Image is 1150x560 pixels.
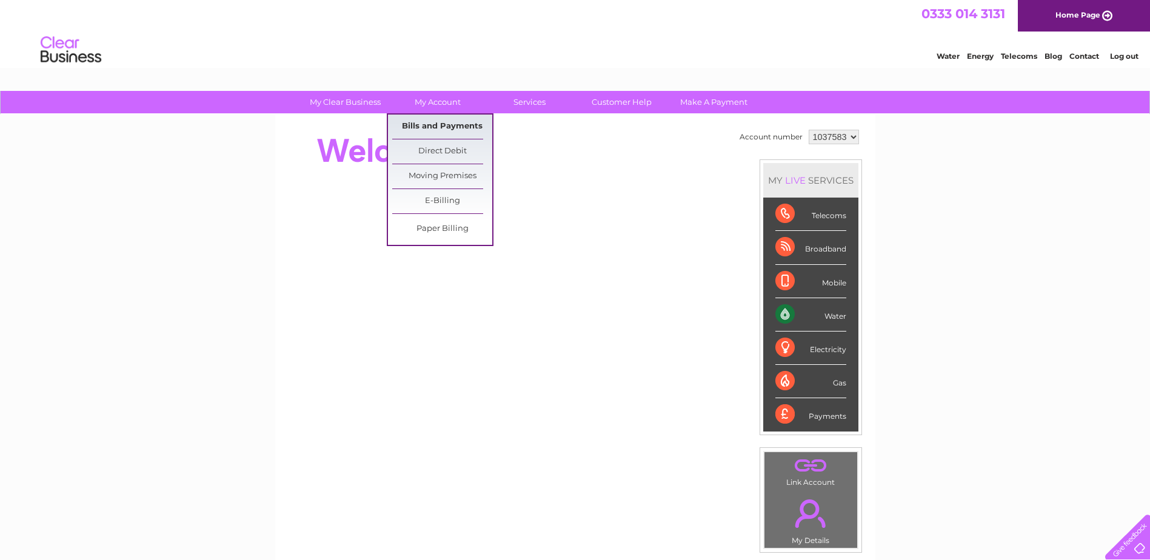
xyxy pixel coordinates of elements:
[664,91,764,113] a: Make A Payment
[763,163,858,198] div: MY SERVICES
[767,492,854,535] a: .
[775,265,846,298] div: Mobile
[764,489,858,548] td: My Details
[767,455,854,476] a: .
[775,398,846,431] div: Payments
[967,52,994,61] a: Energy
[937,52,960,61] a: Water
[764,452,858,490] td: Link Account
[392,115,492,139] a: Bills and Payments
[737,127,806,147] td: Account number
[775,298,846,332] div: Water
[480,91,580,113] a: Services
[1001,52,1037,61] a: Telecoms
[392,164,492,188] a: Moving Premises
[572,91,672,113] a: Customer Help
[783,175,808,186] div: LIVE
[1069,52,1099,61] a: Contact
[775,198,846,231] div: Telecoms
[1045,52,1062,61] a: Blog
[775,231,846,264] div: Broadband
[295,91,395,113] a: My Clear Business
[392,139,492,164] a: Direct Debit
[921,6,1005,21] a: 0333 014 3131
[775,365,846,398] div: Gas
[392,189,492,213] a: E-Billing
[392,217,492,241] a: Paper Billing
[40,32,102,68] img: logo.png
[775,332,846,365] div: Electricity
[1110,52,1138,61] a: Log out
[289,7,862,59] div: Clear Business is a trading name of Verastar Limited (registered in [GEOGRAPHIC_DATA] No. 3667643...
[387,91,487,113] a: My Account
